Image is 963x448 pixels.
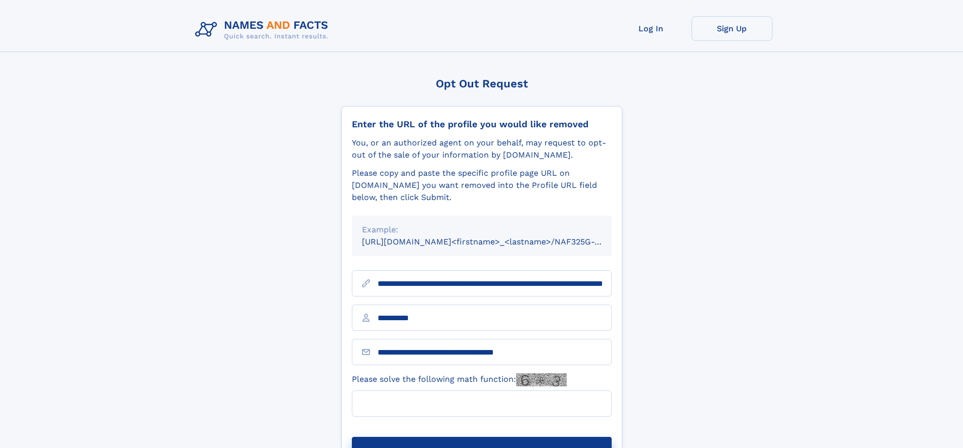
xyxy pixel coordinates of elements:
[352,137,612,161] div: You, or an authorized agent on your behalf, may request to opt-out of the sale of your informatio...
[191,16,337,43] img: Logo Names and Facts
[352,167,612,204] div: Please copy and paste the specific profile page URL on [DOMAIN_NAME] you want removed into the Pr...
[611,16,692,41] a: Log In
[692,16,772,41] a: Sign Up
[352,119,612,130] div: Enter the URL of the profile you would like removed
[352,373,567,386] label: Please solve the following math function:
[362,237,631,246] small: [URL][DOMAIN_NAME]<firstname>_<lastname>/NAF325G-xxxxxxxx
[362,224,602,236] div: Example:
[341,77,622,90] div: Opt Out Request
